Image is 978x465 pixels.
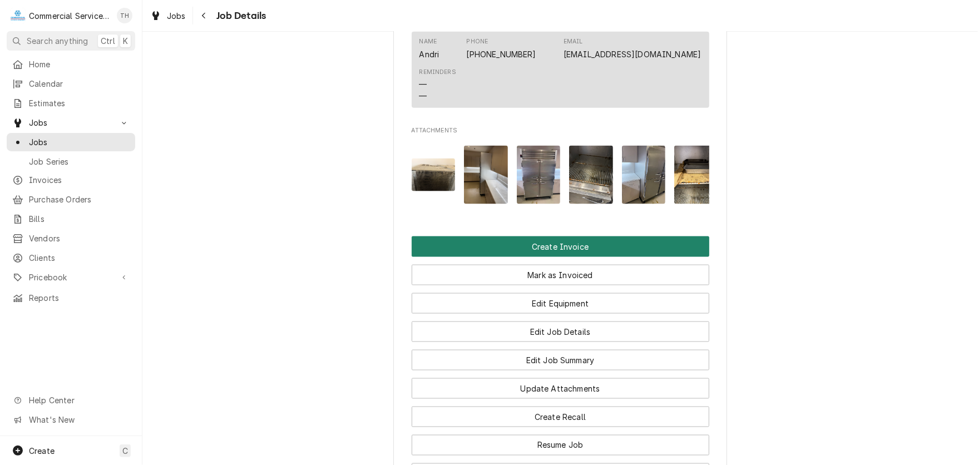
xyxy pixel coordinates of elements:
[564,37,701,60] div: Email
[412,236,709,257] button: Create Invoice
[7,289,135,307] a: Reports
[412,321,709,342] button: Edit Job Details
[419,37,437,46] div: Name
[517,146,561,204] img: jCd4s8SQTm7q392Nc1JD
[29,136,130,148] span: Jobs
[29,156,130,167] span: Job Series
[29,446,55,456] span: Create
[29,252,130,264] span: Clients
[7,391,135,409] a: Go to Help Center
[419,37,439,60] div: Name
[412,32,709,108] div: Contact
[419,78,427,90] div: —
[29,58,130,70] span: Home
[7,171,135,189] a: Invoices
[674,146,718,204] img: A0oIrjz9TLKE8qpVdXQ5
[7,75,135,93] a: Calendar
[10,8,26,23] div: Commercial Service Co.'s Avatar
[29,271,113,283] span: Pricebook
[167,10,186,22] span: Jobs
[29,117,113,128] span: Jobs
[467,37,536,60] div: Phone
[412,399,709,427] div: Button Group Row
[29,414,129,426] span: What's New
[7,133,135,151] a: Jobs
[464,146,508,204] img: PYqr5W9eTmTKaS2J349J
[412,236,709,257] div: Button Group Row
[412,265,709,285] button: Mark as Invoiced
[27,35,88,47] span: Search anything
[412,350,709,370] button: Edit Job Summary
[412,435,709,456] button: Resume Job
[123,35,128,47] span: K
[7,55,135,73] a: Home
[29,394,129,406] span: Help Center
[419,48,439,60] div: Andri
[7,229,135,248] a: Vendors
[195,7,213,24] button: Navigate back
[29,292,130,304] span: Reports
[622,146,666,204] img: 2T48Dk4MQgWS2MlvOI41
[29,213,130,225] span: Bills
[117,8,132,23] div: Tricia Hansen's Avatar
[564,37,583,46] div: Email
[412,137,709,213] span: Attachments
[10,8,26,23] div: C
[467,50,536,59] a: [PHONE_NUMBER]
[7,410,135,429] a: Go to What's New
[412,285,709,314] div: Button Group Row
[419,68,456,77] div: Reminders
[412,126,709,135] span: Attachments
[7,31,135,51] button: Search anythingCtrlK
[29,194,130,205] span: Purchase Orders
[117,8,132,23] div: TH
[412,293,709,314] button: Edit Equipment
[29,10,111,22] div: Commercial Service Co.
[101,35,115,47] span: Ctrl
[412,257,709,285] div: Button Group Row
[7,113,135,132] a: Go to Jobs
[29,233,130,244] span: Vendors
[412,378,709,399] button: Update Attachments
[146,7,190,25] a: Jobs
[7,190,135,209] a: Purchase Orders
[29,174,130,186] span: Invoices
[213,8,266,23] span: Job Details
[412,314,709,342] div: Button Group Row
[564,50,701,59] a: [EMAIL_ADDRESS][DOMAIN_NAME]
[412,342,709,370] div: Button Group Row
[419,90,427,102] div: —
[412,427,709,456] div: Button Group Row
[419,68,456,102] div: Reminders
[122,445,128,457] span: C
[412,21,709,113] div: Client Contact
[29,97,130,109] span: Estimates
[7,152,135,171] a: Job Series
[569,146,613,204] img: fk8yEfUaQ92bOEruT1wh
[29,78,130,90] span: Calendar
[412,370,709,399] div: Button Group Row
[412,407,709,427] button: Create Recall
[7,249,135,267] a: Clients
[7,94,135,112] a: Estimates
[412,126,709,213] div: Attachments
[412,159,456,191] img: YiTjxRqgQ5iT7wNtif3A
[7,268,135,286] a: Go to Pricebook
[467,37,488,46] div: Phone
[7,210,135,228] a: Bills
[412,32,709,113] div: Client Contact List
